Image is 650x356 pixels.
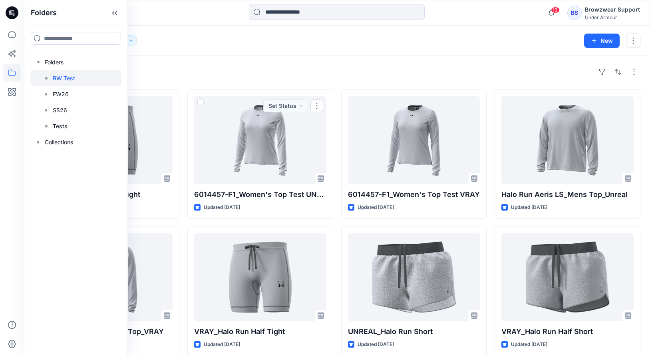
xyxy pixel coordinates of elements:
[501,96,634,184] a: Halo Run Aeris LS_Mens Top_Unreal
[53,121,68,131] p: Tests
[358,203,394,212] p: Updated [DATE]
[348,96,480,184] a: 6014457-F1_Women's Top Test VRAY
[194,189,326,200] p: 6014457-F1_Women's Top Test UNREAL
[585,14,640,20] div: Under Armour
[194,326,326,337] p: VRAY_Halo Run Half Tight
[348,189,480,200] p: 6014457-F1_Women's Top Test VRAY
[204,340,240,349] p: Updated [DATE]
[348,233,480,321] a: UNREAL_Halo Run Short
[358,340,394,349] p: Updated [DATE]
[53,74,75,83] p: BW Test
[584,34,620,48] button: New
[501,233,634,321] a: VRAY_Halo Run Half Short
[194,96,326,184] a: 6014457-F1_Women's Top Test UNREAL
[511,203,547,212] p: Updated [DATE]
[194,233,326,321] a: VRAY_Halo Run Half Tight
[585,5,640,14] div: Browzwear Support
[204,203,240,212] p: Updated [DATE]
[511,340,547,349] p: Updated [DATE]
[501,326,634,337] p: VRAY_Halo Run Half Short
[551,7,560,13] span: 19
[501,189,634,200] p: Halo Run Aeris LS_Mens Top_Unreal
[567,6,582,20] div: BS
[348,326,480,337] p: UNREAL_Halo Run Short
